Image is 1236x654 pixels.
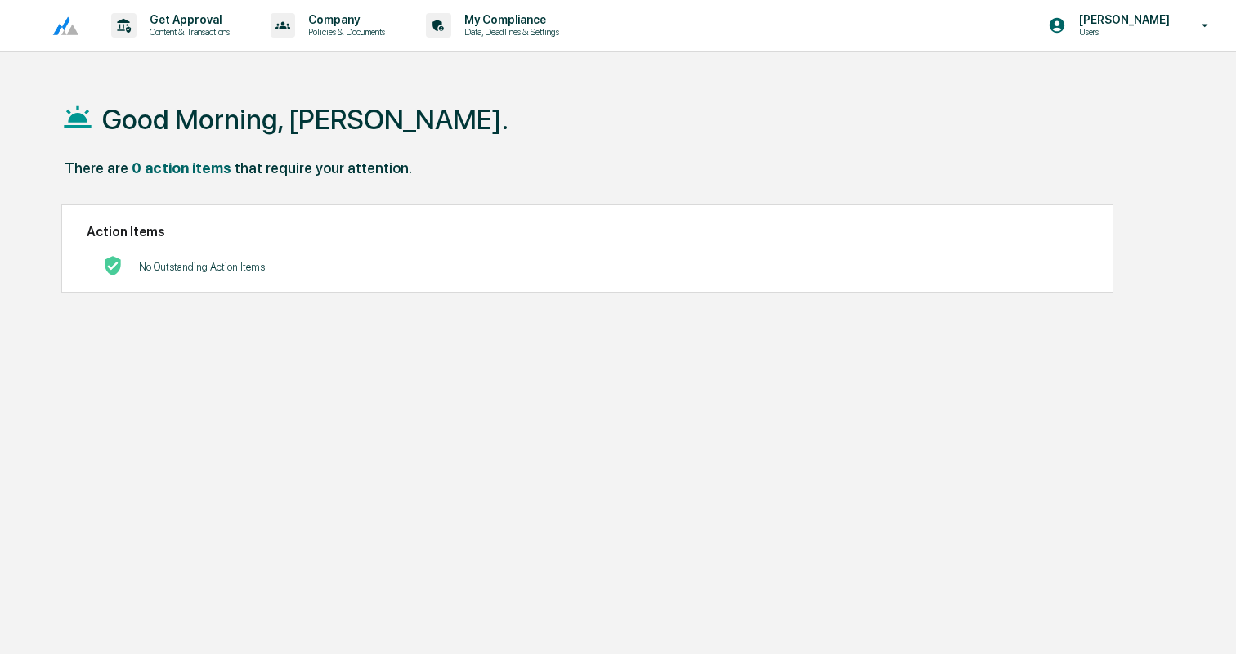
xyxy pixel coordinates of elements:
img: No Actions logo [103,256,123,275]
p: Users [1066,26,1178,38]
div: There are [65,159,128,177]
p: No Outstanding Action Items [139,261,265,273]
p: My Compliance [451,13,567,26]
div: that require your attention. [235,159,412,177]
p: Data, Deadlines & Settings [451,26,567,38]
p: Content & Transactions [137,26,238,38]
p: Policies & Documents [295,26,393,38]
h1: Good Morning, [PERSON_NAME]. [102,103,508,136]
p: Get Approval [137,13,238,26]
div: 0 action items [132,159,231,177]
p: Company [295,13,393,26]
h2: Action Items [87,224,1088,240]
p: [PERSON_NAME] [1066,13,1178,26]
img: logo [39,16,78,36]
